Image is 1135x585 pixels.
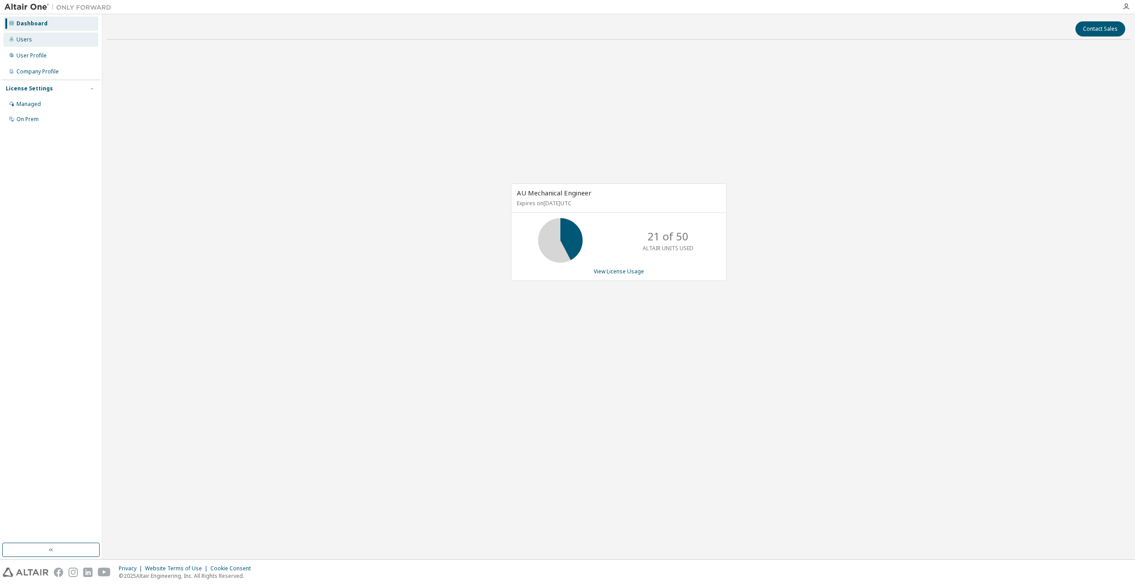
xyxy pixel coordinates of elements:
p: ALTAIR UNITS USED [643,244,693,252]
p: 21 of 50 [648,229,688,244]
div: Privacy [119,565,145,572]
div: License Settings [6,85,53,92]
p: Expires on [DATE] UTC [517,199,719,207]
a: View License Usage [594,268,644,275]
div: Users [16,36,32,43]
div: User Profile [16,52,47,59]
p: © 2025 Altair Engineering, Inc. All Rights Reserved. [119,572,256,580]
div: On Prem [16,116,39,123]
img: youtube.svg [98,568,111,577]
div: Cookie Consent [210,565,256,572]
span: AU Mechanical Engineer [517,188,592,197]
img: instagram.svg [68,568,78,577]
div: Company Profile [16,68,59,75]
div: Managed [16,101,41,108]
button: Contact Sales [1075,21,1125,37]
div: Dashboard [16,20,48,27]
img: linkedin.svg [83,568,93,577]
img: facebook.svg [54,568,63,577]
img: altair_logo.svg [3,568,48,577]
div: Website Terms of Use [145,565,210,572]
img: Altair One [4,3,116,12]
